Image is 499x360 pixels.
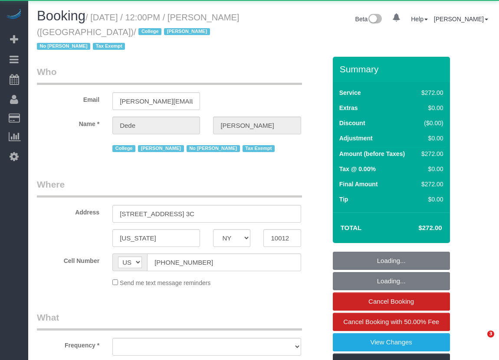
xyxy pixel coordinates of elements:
span: College [138,28,161,35]
input: Email [112,92,200,110]
div: $272.00 [418,149,443,158]
label: Adjustment [339,134,373,143]
span: 3 [487,331,494,337]
span: No [PERSON_NAME] [187,145,240,152]
div: ($0.00) [418,119,443,127]
div: $0.00 [418,165,443,173]
span: College [112,145,135,152]
label: Tax @ 0.00% [339,165,376,173]
label: Email [30,92,106,104]
input: Cell Number [147,253,301,271]
input: Zip Code [263,229,301,247]
img: Automaid Logo [5,9,23,21]
h3: Summary [340,64,446,74]
span: Send me text message reminders [120,279,210,286]
div: $272.00 [418,180,443,188]
span: No [PERSON_NAME] [37,43,90,50]
span: Tax Exempt [243,145,275,152]
img: New interface [368,14,382,25]
span: [PERSON_NAME] [164,28,210,35]
legend: What [37,311,302,331]
span: [PERSON_NAME] [138,145,184,152]
legend: Who [37,65,302,85]
div: $0.00 [418,134,443,143]
div: $0.00 [418,195,443,204]
a: [PERSON_NAME] [434,16,488,23]
label: Extras [339,104,358,112]
input: Last Name [213,117,301,134]
span: Booking [37,8,85,23]
div: $0.00 [418,104,443,112]
label: Address [30,205,106,217]
small: / [DATE] / 12:00PM / [PERSON_NAME] ([GEOGRAPHIC_DATA]) [37,13,239,52]
span: Cancel Booking with 50.00% Fee [343,318,439,325]
a: Beta [355,16,382,23]
div: $272.00 [418,88,443,97]
iframe: Intercom live chat [469,331,490,351]
legend: Where [37,178,302,198]
span: Tax Exempt [93,43,125,50]
label: Service [339,88,361,97]
label: Amount (before Taxes) [339,149,405,158]
a: Help [411,16,428,23]
input: City [112,229,200,247]
label: Discount [339,119,365,127]
h4: $272.00 [392,224,442,232]
input: First Name [112,117,200,134]
a: Cancel Booking [333,292,450,311]
a: View Changes [333,333,450,351]
label: Cell Number [30,253,106,265]
label: Name * [30,117,106,128]
label: Final Amount [339,180,378,188]
label: Frequency * [30,338,106,350]
label: Tip [339,195,348,204]
strong: Total [341,224,362,231]
a: Cancel Booking with 50.00% Fee [333,313,450,331]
